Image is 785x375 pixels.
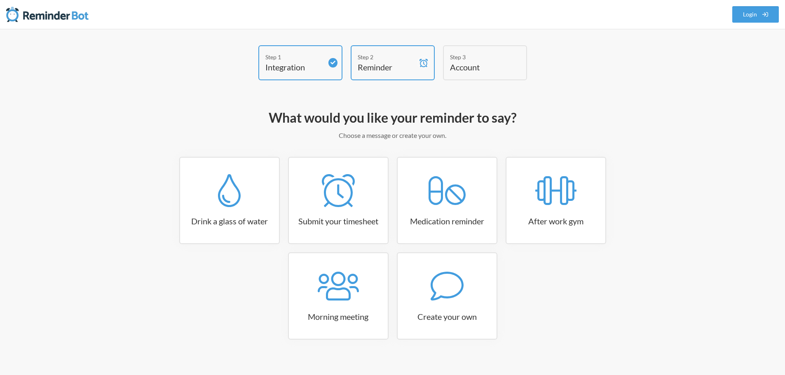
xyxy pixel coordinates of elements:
[732,6,779,23] a: Login
[265,53,323,61] div: Step 1
[358,61,415,73] h4: Reminder
[398,215,497,227] h3: Medication reminder
[154,109,632,126] h2: What would you like your reminder to say?
[154,130,632,140] p: Choose a message or create your own.
[180,215,279,227] h3: Drink a glass of water
[358,53,415,61] div: Step 2
[506,215,605,227] h3: After work gym
[289,215,388,227] h3: Submit your timesheet
[6,6,89,23] img: Reminder Bot
[398,311,497,322] h3: Create your own
[450,53,508,61] div: Step 3
[265,61,323,73] h4: Integration
[289,311,388,322] h3: Morning meeting
[450,61,508,73] h4: Account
